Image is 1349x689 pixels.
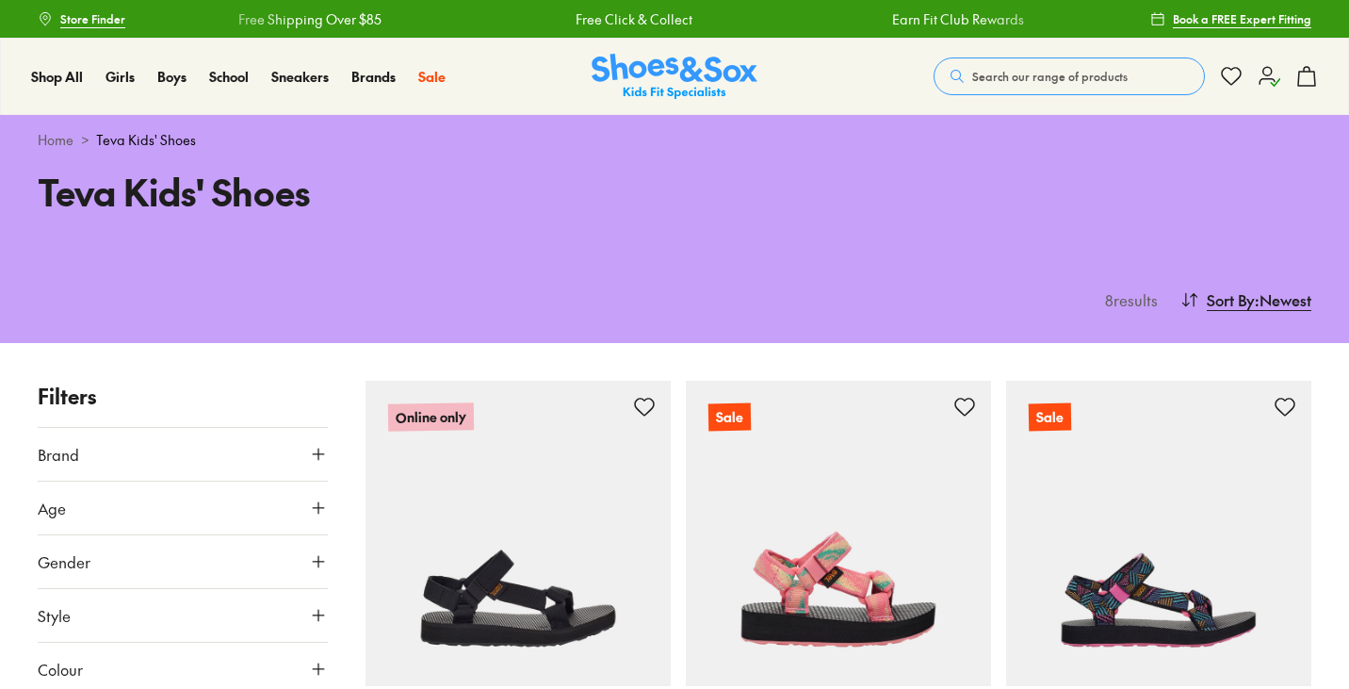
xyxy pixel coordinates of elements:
p: 8 results [1097,288,1158,311]
a: Store Finder [38,2,125,36]
p: Filters [38,381,328,412]
div: > [38,130,1311,150]
span: Style [38,604,71,627]
span: Girls [106,67,135,86]
span: Boys [157,67,187,86]
span: Gender [38,550,90,573]
a: Sale [418,67,446,87]
span: Store Finder [60,10,125,27]
button: Age [38,482,328,534]
p: Sale [1029,403,1071,432]
p: Sale [708,403,751,432]
span: Sneakers [271,67,329,86]
span: Sale [418,67,446,86]
span: Teva Kids' Shoes [96,130,196,150]
a: Shoes & Sox [592,54,757,100]
span: School [209,67,249,86]
h1: Teva Kids' Shoes [38,165,652,219]
a: Free Click & Collect [571,9,688,29]
span: Search our range of products [972,68,1128,85]
a: Online only [366,381,671,686]
span: Sort By [1207,288,1255,311]
span: Colour [38,658,83,681]
span: : Newest [1255,288,1311,311]
button: Gender [38,535,328,588]
button: Search our range of products [934,57,1205,95]
button: Brand [38,428,328,481]
span: Brand [38,443,79,466]
a: Boys [157,67,187,87]
img: SNS_Logo_Responsive.svg [592,54,757,100]
a: Book a FREE Expert Fitting [1150,2,1311,36]
p: Online only [388,402,474,432]
a: Girls [106,67,135,87]
span: Book a FREE Expert Fitting [1173,10,1311,27]
button: Style [38,589,328,642]
button: Sort By:Newest [1180,279,1311,320]
a: Earn Fit Club Rewards [887,9,1019,29]
a: Home [38,130,73,150]
span: Brands [351,67,396,86]
a: Shop All [31,67,83,87]
a: Sneakers [271,67,329,87]
a: Sale [1006,381,1311,686]
span: Shop All [31,67,83,86]
a: Brands [351,67,396,87]
a: Free Shipping Over $85 [234,9,377,29]
span: Age [38,497,66,519]
a: School [209,67,249,87]
a: Sale [686,381,991,686]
